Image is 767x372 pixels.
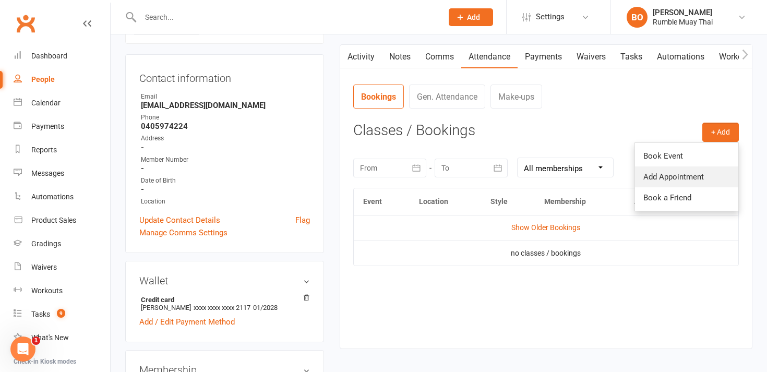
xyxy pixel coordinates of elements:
[650,45,712,69] a: Automations
[627,7,648,28] div: BO
[535,188,625,215] th: Membership
[31,75,55,83] div: People
[139,68,310,84] h3: Contact information
[14,303,110,326] a: Tasks 9
[141,176,310,186] div: Date of Birth
[14,138,110,162] a: Reports
[14,256,110,279] a: Waivers
[467,13,480,21] span: Add
[13,10,39,37] a: Clubworx
[14,185,110,209] a: Automations
[409,85,485,109] a: Gen. Attendance
[139,316,235,328] a: Add / Edit Payment Method
[14,232,110,256] a: Gradings
[253,304,278,311] span: 01/2028
[31,146,57,154] div: Reports
[340,45,382,69] a: Activity
[635,187,738,208] a: Book a Friend
[31,193,74,201] div: Automations
[14,91,110,115] a: Calendar
[141,197,310,207] div: Location
[410,188,481,215] th: Location
[653,8,713,17] div: [PERSON_NAME]
[14,326,110,350] a: What's New
[31,216,76,224] div: Product Sales
[14,279,110,303] a: Workouts
[653,17,713,27] div: Rumble Muay Thai
[14,68,110,91] a: People
[141,155,310,165] div: Member Number
[141,101,310,110] strong: [EMAIL_ADDRESS][DOMAIN_NAME]
[31,99,61,107] div: Calendar
[14,115,110,138] a: Payments
[10,337,35,362] iframe: Intercom live chat
[449,8,493,26] button: Add
[141,164,310,173] strong: -
[613,45,650,69] a: Tasks
[382,45,418,69] a: Notes
[511,223,580,232] a: Show Older Bookings
[354,188,410,215] th: Event
[139,226,227,239] a: Manage Comms Settings
[353,123,739,139] h3: Classes / Bookings
[141,92,310,102] div: Email
[32,337,40,345] span: 1
[635,166,738,187] a: Add Appointment
[31,169,64,177] div: Messages
[139,294,310,313] li: [PERSON_NAME]
[490,85,542,109] a: Make-ups
[31,52,67,60] div: Dashboard
[14,162,110,185] a: Messages
[354,241,738,266] td: no classes / bookings
[481,188,535,215] th: Style
[139,214,220,226] a: Update Contact Details
[418,45,461,69] a: Comms
[518,45,569,69] a: Payments
[57,309,65,318] span: 9
[137,10,435,25] input: Search...
[141,134,310,143] div: Address
[31,239,61,248] div: Gradings
[635,146,738,166] a: Book Event
[14,209,110,232] a: Product Sales
[141,296,305,304] strong: Credit card
[712,45,761,69] a: Workouts
[141,143,310,152] strong: -
[31,286,63,295] div: Workouts
[295,214,310,226] a: Flag
[536,5,565,29] span: Settings
[139,275,310,286] h3: Wallet
[625,188,710,215] th: Attendance
[31,122,64,130] div: Payments
[141,122,310,131] strong: 0405974224
[353,85,404,109] a: Bookings
[31,333,69,342] div: What's New
[14,44,110,68] a: Dashboard
[31,310,50,318] div: Tasks
[194,304,250,311] span: xxxx xxxx xxxx 2117
[569,45,613,69] a: Waivers
[702,123,739,141] button: + Add
[461,45,518,69] a: Attendance
[31,263,57,271] div: Waivers
[141,185,310,194] strong: -
[141,113,310,123] div: Phone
